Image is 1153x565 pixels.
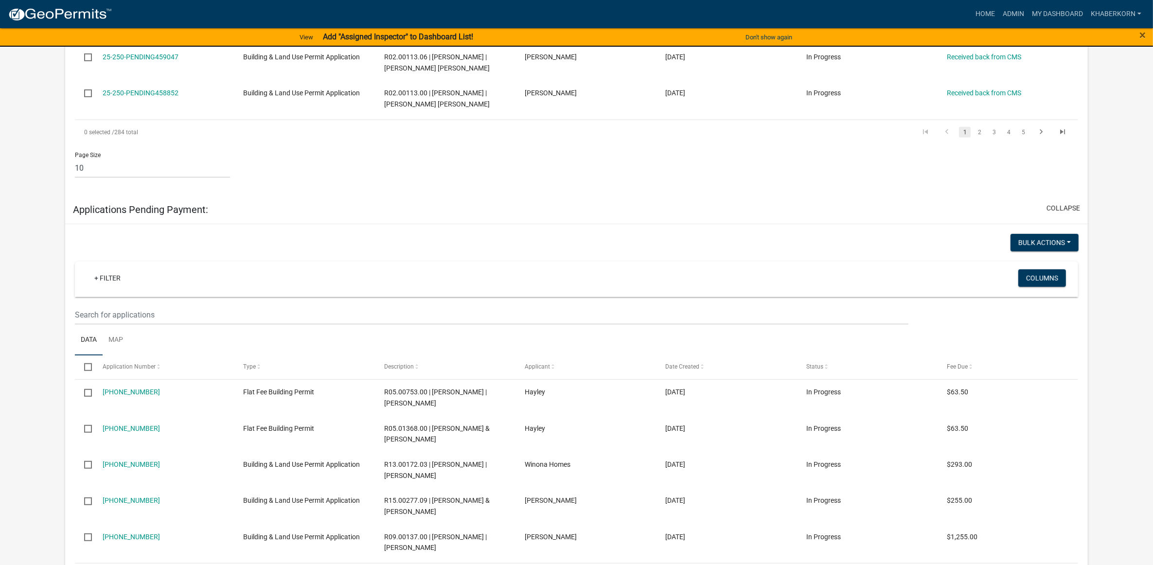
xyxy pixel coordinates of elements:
[806,89,841,97] span: In Progress
[1018,269,1066,287] button: Columns
[103,89,178,97] a: 25-250-PENDING458852
[806,388,841,396] span: In Progress
[947,424,968,432] span: $63.50
[1028,5,1087,23] a: My Dashboard
[103,388,160,396] a: [PHONE_NUMBER]
[384,388,487,407] span: R05.00753.00 | TIMOTHY NORDEAN DISTAD | TAMRA KAY DISTAD
[666,388,686,396] span: 08/13/2025
[323,32,473,41] strong: Add "Assigned Inspector" to Dashboard List!
[75,305,909,325] input: Search for applications
[384,533,487,552] span: R09.00137.00 | LENT,ANTHONY | ALLIE M KUPPENBENDER
[75,120,473,144] div: 284 total
[103,363,156,370] span: Application Number
[947,53,1021,61] a: Received back from CMS
[103,496,160,504] a: [PHONE_NUMBER]
[1053,127,1072,138] a: go to last page
[988,127,1000,138] a: 3
[916,127,935,138] a: go to first page
[938,355,1078,379] datatable-header-cell: Fee Due
[666,460,686,468] span: 07/23/2025
[384,424,490,443] span: R05.01368.00 | MARK J & DEANNA S PAVELKA
[666,53,686,61] span: 08/04/2025
[797,355,938,379] datatable-header-cell: Status
[972,5,999,23] a: Home
[103,325,129,356] a: Map
[666,533,686,541] span: 01/27/2025
[525,363,550,370] span: Applicant
[384,89,490,108] span: R02.00113.00 | ROGER RAHMAN | TRISHA A MEYERS RAHMAN
[806,424,841,432] span: In Progress
[243,424,314,432] span: Flat Fee Building Permit
[384,460,487,479] span: R13.00172.03 | STEVEN L KENNEBECK | THEODORE A KENNEBECK
[525,388,545,396] span: Hayley
[806,533,841,541] span: In Progress
[947,460,972,468] span: $293.00
[525,89,577,97] span: Roger Rahman
[525,460,570,468] span: Winona Homes
[525,53,577,61] span: Luke Kreofsky
[938,127,956,138] a: go to previous page
[103,424,160,432] a: [PHONE_NUMBER]
[243,533,360,541] span: Building & Land Use Permit Application
[806,496,841,504] span: In Progress
[656,355,797,379] datatable-header-cell: Date Created
[666,424,686,432] span: 08/07/2025
[75,325,103,356] a: Data
[666,363,700,370] span: Date Created
[1011,234,1079,251] button: Bulk Actions
[234,355,374,379] datatable-header-cell: Type
[73,204,208,215] h5: Applications Pending Payment:
[243,363,256,370] span: Type
[515,355,656,379] datatable-header-cell: Applicant
[974,127,985,138] a: 2
[958,124,972,141] li: page 1
[1016,124,1030,141] li: page 5
[87,269,128,287] a: + Filter
[525,424,545,432] span: Hayley
[947,496,972,504] span: $255.00
[75,355,93,379] datatable-header-cell: Select
[806,363,823,370] span: Status
[1047,203,1080,213] button: collapse
[296,29,317,45] a: View
[375,355,515,379] datatable-header-cell: Description
[999,5,1028,23] a: Admin
[243,53,360,61] span: Building & Land Use Permit Application
[947,363,968,370] span: Fee Due
[243,496,360,504] span: Building & Land Use Permit Application
[1139,28,1146,42] span: ×
[103,53,178,61] a: 25-250-PENDING459047
[1003,127,1014,138] a: 4
[243,460,360,468] span: Building & Land Use Permit Application
[384,53,490,72] span: R02.00113.06 | LUKE J KREOFSKY | BETH L HONSEY KREOFSKY
[1032,127,1050,138] a: go to next page
[384,363,414,370] span: Description
[987,124,1001,141] li: page 3
[525,496,577,504] span: Amy Pelowski
[959,127,971,138] a: 1
[947,388,968,396] span: $63.50
[84,129,114,136] span: 0 selected /
[525,533,577,541] span: Allie Kuppenbender
[742,29,796,45] button: Don't show again
[947,533,977,541] span: $1,255.00
[103,533,160,541] a: [PHONE_NUMBER]
[243,89,360,97] span: Building & Land Use Permit Application
[806,53,841,61] span: In Progress
[1017,127,1029,138] a: 5
[103,460,160,468] a: [PHONE_NUMBER]
[1139,29,1146,41] button: Close
[666,496,686,504] span: 05/16/2025
[947,89,1021,97] a: Received back from CMS
[1087,5,1145,23] a: khaberkorn
[93,355,234,379] datatable-header-cell: Application Number
[1001,124,1016,141] li: page 4
[384,496,490,515] span: R15.00277.09 | ERIC M & MICHELLE L HEINS
[243,388,314,396] span: Flat Fee Building Permit
[972,124,987,141] li: page 2
[666,89,686,97] span: 08/04/2025
[806,460,841,468] span: In Progress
